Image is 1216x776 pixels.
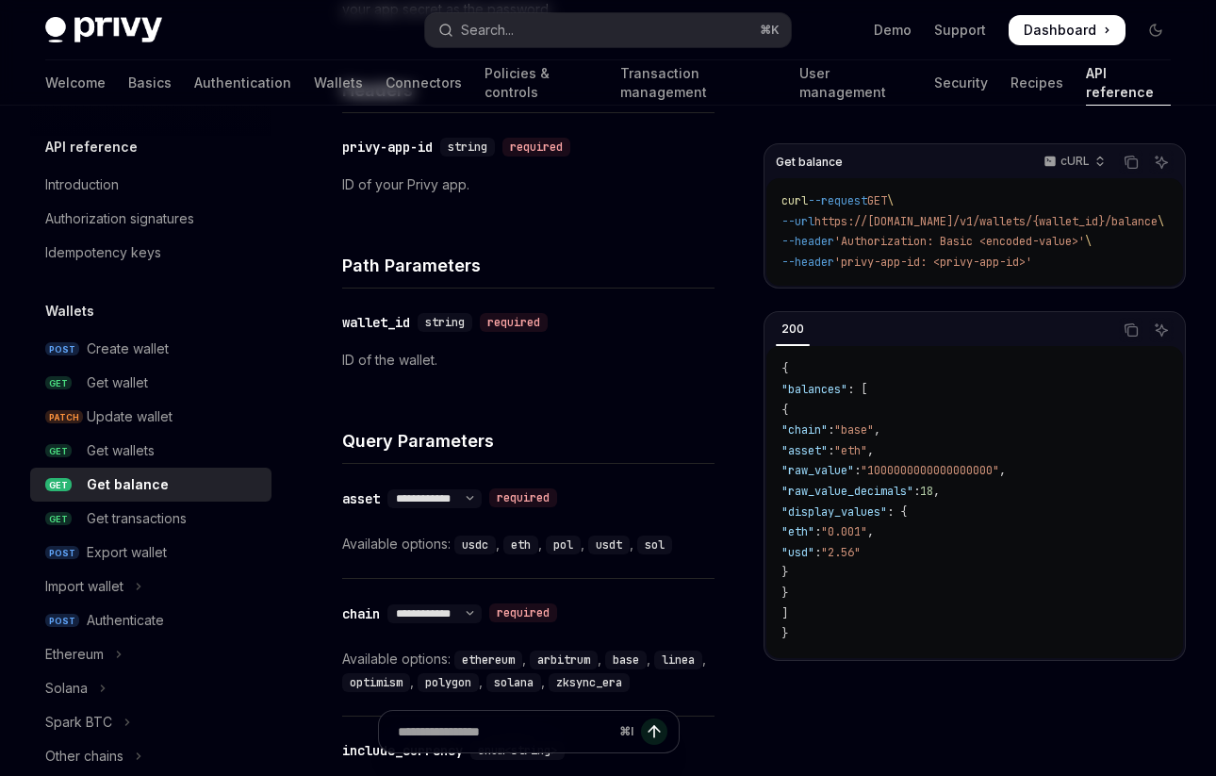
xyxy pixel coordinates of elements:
[549,673,630,692] code: zksync_era
[45,677,88,700] div: Solana
[934,60,988,106] a: Security
[30,236,271,270] a: Idempotency keys
[781,524,814,539] span: "eth"
[874,422,880,438] span: ,
[781,382,847,397] span: "balances"
[425,13,790,47] button: Open search
[854,463,861,478] span: :
[45,207,194,230] div: Authorization signatures
[45,173,119,196] div: Introduction
[342,138,433,157] div: privy-app-id
[641,718,667,745] button: Send message
[45,745,123,768] div: Other chains
[1149,318,1174,342] button: Ask AI
[489,603,557,622] div: required
[30,637,271,671] button: Toggle Ethereum section
[781,606,788,621] span: ]
[342,489,380,508] div: asset
[776,318,810,340] div: 200
[387,606,482,621] select: Select schema type
[1024,21,1096,40] span: Dashboard
[781,214,814,229] span: --url
[342,349,715,371] p: ID of the wallet.
[45,643,104,666] div: Ethereum
[45,478,72,492] span: GET
[781,626,788,641] span: }
[861,463,999,478] span: "1000000000000000000"
[314,60,363,106] a: Wallets
[920,484,933,499] span: 18
[530,648,605,670] div: ,
[454,533,503,555] div: ,
[398,711,612,752] input: Ask a question...
[87,405,173,428] div: Update wallet
[30,739,271,773] button: Toggle Other chains section
[503,533,546,555] div: ,
[30,434,271,468] a: GETGet wallets
[828,443,834,458] span: :
[454,536,496,554] code: usdc
[799,60,911,106] a: User management
[45,300,94,322] h5: Wallets
[867,443,874,458] span: ,
[781,586,788,601] span: }
[87,338,169,360] div: Create wallet
[1033,146,1113,178] button: cURL
[887,504,907,520] span: : {
[588,533,637,555] div: ,
[821,524,867,539] span: "0.001"
[781,484,913,499] span: "raw_value_decimals"
[342,313,410,332] div: wallet_id
[814,545,821,560] span: :
[808,193,867,208] span: --request
[620,60,777,106] a: Transaction management
[461,19,514,41] div: Search...
[30,332,271,366] a: POSTCreate wallet
[30,366,271,400] a: GETGet wallet
[821,545,861,560] span: "2.56"
[781,565,788,580] span: }
[814,214,1158,229] span: https://[DOMAIN_NAME]/v1/wallets/{wallet_id}/balance
[128,60,172,106] a: Basics
[489,488,557,507] div: required
[847,382,867,397] span: : [
[834,443,867,458] span: "eth"
[30,603,271,637] a: POSTAuthenticate
[45,444,72,458] span: GET
[781,255,834,270] span: --header
[1149,150,1174,174] button: Ask AI
[386,60,462,106] a: Connectors
[1011,60,1063,106] a: Recipes
[342,253,715,278] h4: Path Parameters
[1158,214,1164,229] span: \
[342,604,380,623] div: chain
[45,711,112,734] div: Spark BTC
[45,342,79,356] span: POST
[1009,15,1126,45] a: Dashboard
[834,422,874,438] span: "base"
[387,491,482,506] select: Select schema type
[454,651,522,669] code: ethereum
[605,651,647,669] code: base
[637,536,672,554] code: sol
[486,673,541,692] code: solana
[342,428,715,454] h4: Query Parameters
[45,241,161,264] div: Idempotency keys
[1119,150,1143,174] button: Copy the contents from the code block
[781,422,828,438] span: "chain"
[454,648,530,670] div: ,
[45,136,138,158] h5: API reference
[45,614,79,628] span: POST
[30,168,271,202] a: Introduction
[30,570,271,603] button: Toggle Import wallet section
[1119,318,1143,342] button: Copy the contents from the code block
[588,536,630,554] code: usdt
[834,234,1085,249] span: 'Authorization: Basic <encoded-value>'
[342,648,715,693] div: Available options:
[45,410,83,424] span: PATCH
[760,23,780,38] span: ⌘ K
[781,403,788,418] span: {
[781,361,788,376] span: {
[781,463,854,478] span: "raw_value"
[418,670,486,693] div: ,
